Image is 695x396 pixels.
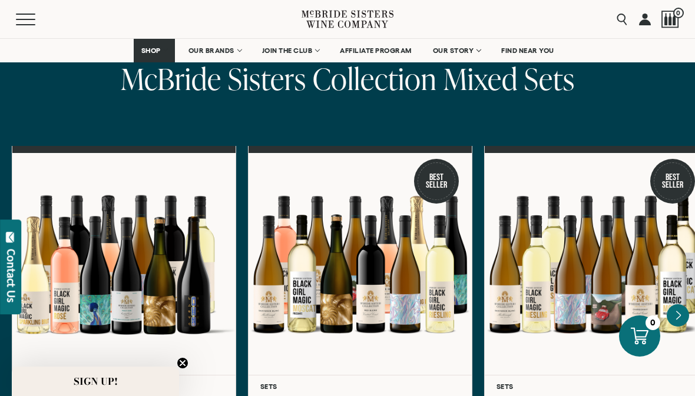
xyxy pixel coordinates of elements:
div: SIGN UP!Close teaser [12,367,179,396]
button: Close teaser [177,357,188,369]
span: Sisters [228,58,306,99]
a: AFFILIATE PROGRAM [332,39,419,62]
div: 0 [646,315,660,330]
a: JOIN THE CLUB [254,39,327,62]
h6: Sets [260,382,460,390]
span: SIGN UP! [74,374,118,388]
span: 0 [673,8,684,18]
a: FIND NEAR YOU [494,39,562,62]
span: Mixed [444,58,518,99]
h6: Sets [24,382,224,390]
span: McBride [121,58,221,99]
button: Mobile Menu Trigger [16,14,58,25]
div: Contact Us [5,249,17,302]
span: OUR BRANDS [188,46,234,55]
span: Sets [524,58,575,99]
span: JOIN THE CLUB [262,46,313,55]
span: FIND NEAR YOU [501,46,554,55]
a: OUR STORY [425,39,488,62]
span: AFFILIATE PROGRAM [340,46,412,55]
button: Next [667,304,689,327]
a: OUR BRANDS [181,39,249,62]
span: OUR STORY [433,46,474,55]
span: SHOP [141,46,161,55]
span: Collection [313,58,437,99]
a: SHOP [134,39,175,62]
